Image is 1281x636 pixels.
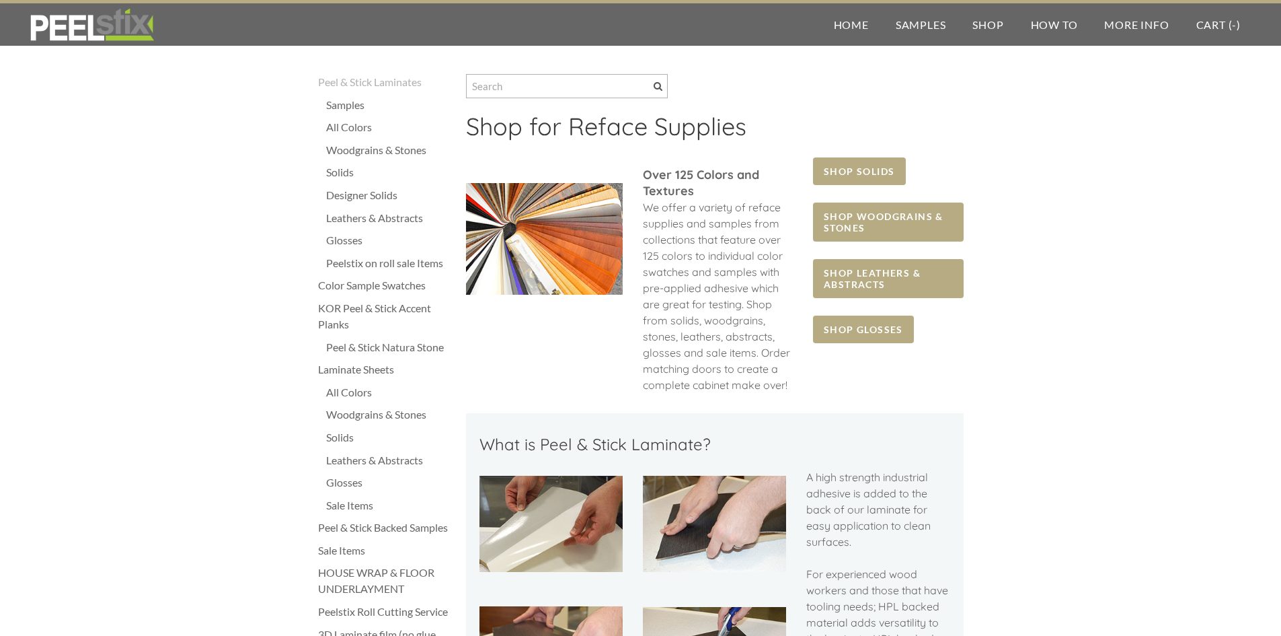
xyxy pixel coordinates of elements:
a: SHOP SOLIDS [813,157,905,185]
font: ​Over 125 Colors and Textures [643,167,759,199]
span: Search [654,82,662,91]
a: SHOP LEATHERS & ABSTRACTS [813,259,963,298]
a: Woodgrains & Stones [326,142,453,158]
a: All Colors [326,119,453,135]
input: Search [466,74,668,98]
a: Leathers & Abstracts [326,210,453,226]
img: Picture [466,183,623,295]
h2: ​Shop for Reface Supplies [466,112,964,151]
font: What is Peel & Stick Laminate? [479,434,711,454]
a: Sale Items [326,497,453,514]
a: Solids [326,164,453,180]
a: All Colors [326,384,453,400]
a: Designer Solids [326,187,453,203]
a: Glosses [326,232,453,248]
a: KOR Peel & Stick Accent Planks [318,300,453,332]
a: Home [820,3,882,46]
img: REFACE SUPPLIES [27,8,157,42]
img: Picture [479,476,623,571]
a: Samples [882,3,960,46]
a: SHOP GLOSSES [813,316,914,343]
a: Solids [326,429,453,446]
a: Peelstix Roll Cutting Service [318,604,453,620]
a: Glosses [326,474,453,491]
a: Sale Items [318,542,453,559]
a: How To [1017,3,1091,46]
a: HOUSE WRAP & FLOOR UNDERLAYMENT [318,565,453,597]
span: - [1232,18,1237,31]
a: Color Sample Swatches [318,277,453,293]
a: Peel & Stick Laminates [318,74,453,90]
a: SHOP WOODGRAINS & STONES [813,203,963,242]
a: Shop [959,3,1017,46]
a: More Info [1091,3,1182,46]
a: Laminate Sheets [318,361,453,378]
a: Samples [326,97,453,113]
a: Peel & Stick Natura Stone [326,339,453,355]
img: Picture [643,476,786,571]
a: Peel & Stick Backed Samples [318,520,453,536]
a: Leathers & Abstracts [326,452,453,468]
a: Woodgrains & Stones [326,407,453,423]
a: Peelstix on roll sale Items [326,255,453,271]
a: Cart (-) [1183,3,1254,46]
span: We offer a variety of reface supplies and samples from collections that feature over 125 colors t... [643,201,790,392]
